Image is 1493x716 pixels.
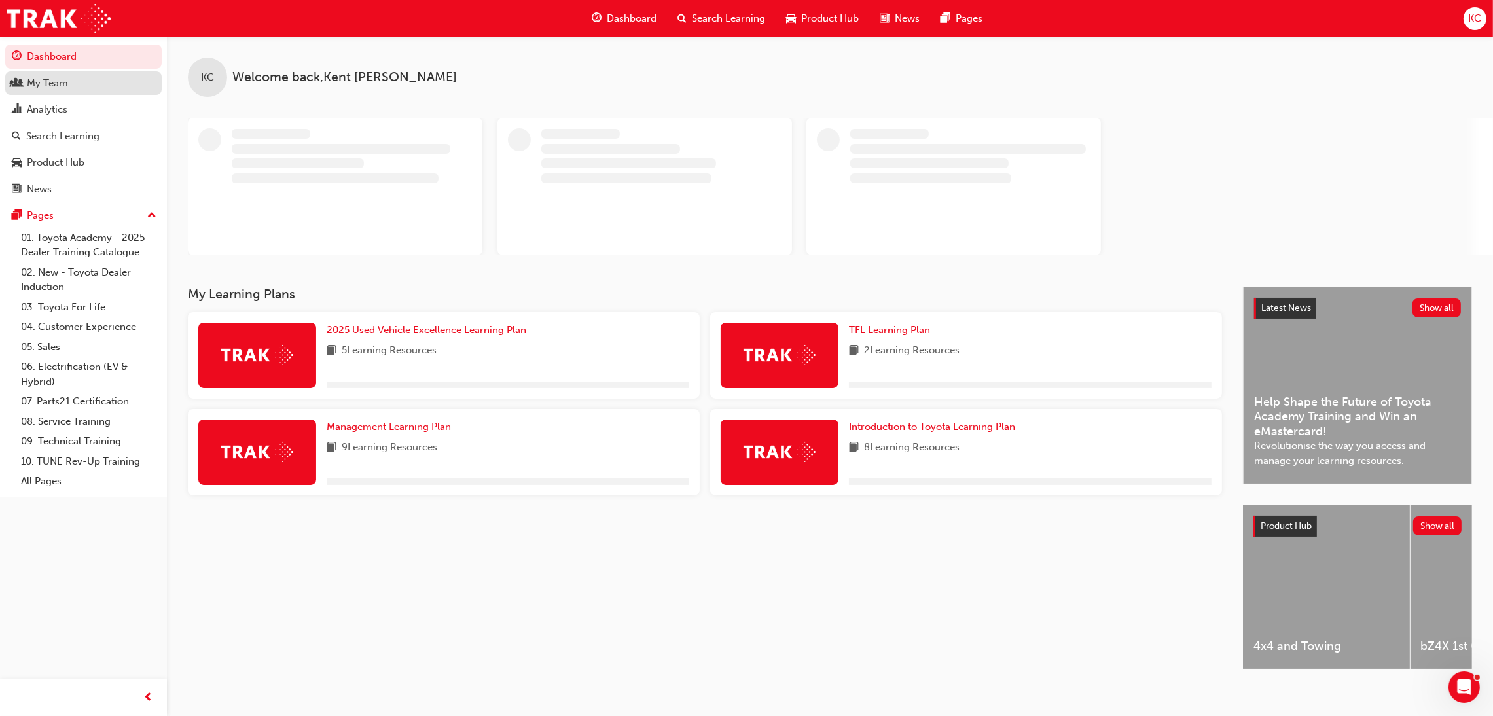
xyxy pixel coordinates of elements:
a: Latest NewsShow all [1254,298,1461,319]
a: 09. Technical Training [16,431,162,452]
span: Product Hub [801,11,859,26]
a: car-iconProduct Hub [776,5,869,32]
span: Welcome back , Kent [PERSON_NAME] [232,70,457,85]
a: Introduction to Toyota Learning Plan [849,420,1020,435]
span: Introduction to Toyota Learning Plan [849,421,1015,433]
img: Trak [744,442,816,462]
a: 02. New - Toyota Dealer Induction [16,262,162,297]
a: Search Learning [5,124,162,149]
div: News [27,182,52,197]
span: 5 Learning Resources [342,343,437,359]
img: Trak [7,4,111,33]
span: 4x4 and Towing [1253,639,1399,654]
span: 2025 Used Vehicle Excellence Learning Plan [327,324,526,336]
a: 08. Service Training [16,412,162,432]
span: book-icon [327,440,336,456]
a: 2025 Used Vehicle Excellence Learning Plan [327,323,531,338]
button: Pages [5,204,162,228]
span: Help Shape the Future of Toyota Academy Training and Win an eMastercard! [1254,395,1461,439]
button: Show all [1412,298,1462,317]
span: news-icon [880,10,890,27]
span: up-icon [147,207,156,224]
span: search-icon [12,131,21,143]
span: pages-icon [941,10,950,27]
img: Trak [221,442,293,462]
a: Product Hub [5,151,162,175]
a: 05. Sales [16,337,162,357]
span: search-icon [677,10,687,27]
div: Product Hub [27,155,84,170]
span: KC [1468,11,1481,26]
a: Dashboard [5,45,162,69]
a: guage-iconDashboard [581,5,667,32]
a: 03. Toyota For Life [16,297,162,317]
span: Latest News [1261,302,1311,313]
span: pages-icon [12,210,22,222]
a: news-iconNews [869,5,930,32]
span: News [895,11,920,26]
a: 10. TUNE Rev-Up Training [16,452,162,472]
a: TFL Learning Plan [849,323,935,338]
a: My Team [5,71,162,96]
span: Dashboard [607,11,657,26]
img: Trak [744,345,816,365]
a: 06. Electrification (EV & Hybrid) [16,357,162,391]
span: 8 Learning Resources [864,440,960,456]
button: DashboardMy TeamAnalyticsSearch LearningProduct HubNews [5,42,162,204]
iframe: Intercom live chat [1448,671,1480,703]
span: book-icon [849,343,859,359]
a: 01. Toyota Academy - 2025 Dealer Training Catalogue [16,228,162,262]
span: people-icon [12,78,22,90]
span: book-icon [849,440,859,456]
img: Trak [221,345,293,365]
a: Analytics [5,98,162,122]
a: search-iconSearch Learning [667,5,776,32]
span: 2 Learning Resources [864,343,960,359]
span: chart-icon [12,104,22,116]
span: guage-icon [12,51,22,63]
a: News [5,177,162,202]
a: 4x4 and Towing [1243,505,1410,669]
h3: My Learning Plans [188,287,1222,302]
span: 9 Learning Resources [342,440,437,456]
button: Show all [1413,516,1462,535]
button: KC [1464,7,1486,30]
a: pages-iconPages [930,5,993,32]
span: Product Hub [1261,520,1312,531]
span: book-icon [327,343,336,359]
div: Pages [27,208,54,223]
span: Pages [956,11,982,26]
span: prev-icon [144,690,154,706]
a: All Pages [16,471,162,492]
span: Management Learning Plan [327,421,451,433]
div: My Team [27,76,68,91]
div: Search Learning [26,129,99,144]
span: guage-icon [592,10,602,27]
span: car-icon [786,10,796,27]
a: 04. Customer Experience [16,317,162,337]
span: TFL Learning Plan [849,324,930,336]
span: Revolutionise the way you access and manage your learning resources. [1254,439,1461,468]
a: Product HubShow all [1253,516,1462,537]
a: Latest NewsShow allHelp Shape the Future of Toyota Academy Training and Win an eMastercard!Revolu... [1243,287,1472,484]
a: Management Learning Plan [327,420,456,435]
a: 07. Parts21 Certification [16,391,162,412]
span: news-icon [12,184,22,196]
div: Analytics [27,102,67,117]
span: Search Learning [692,11,765,26]
span: car-icon [12,157,22,169]
span: KC [201,70,214,85]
